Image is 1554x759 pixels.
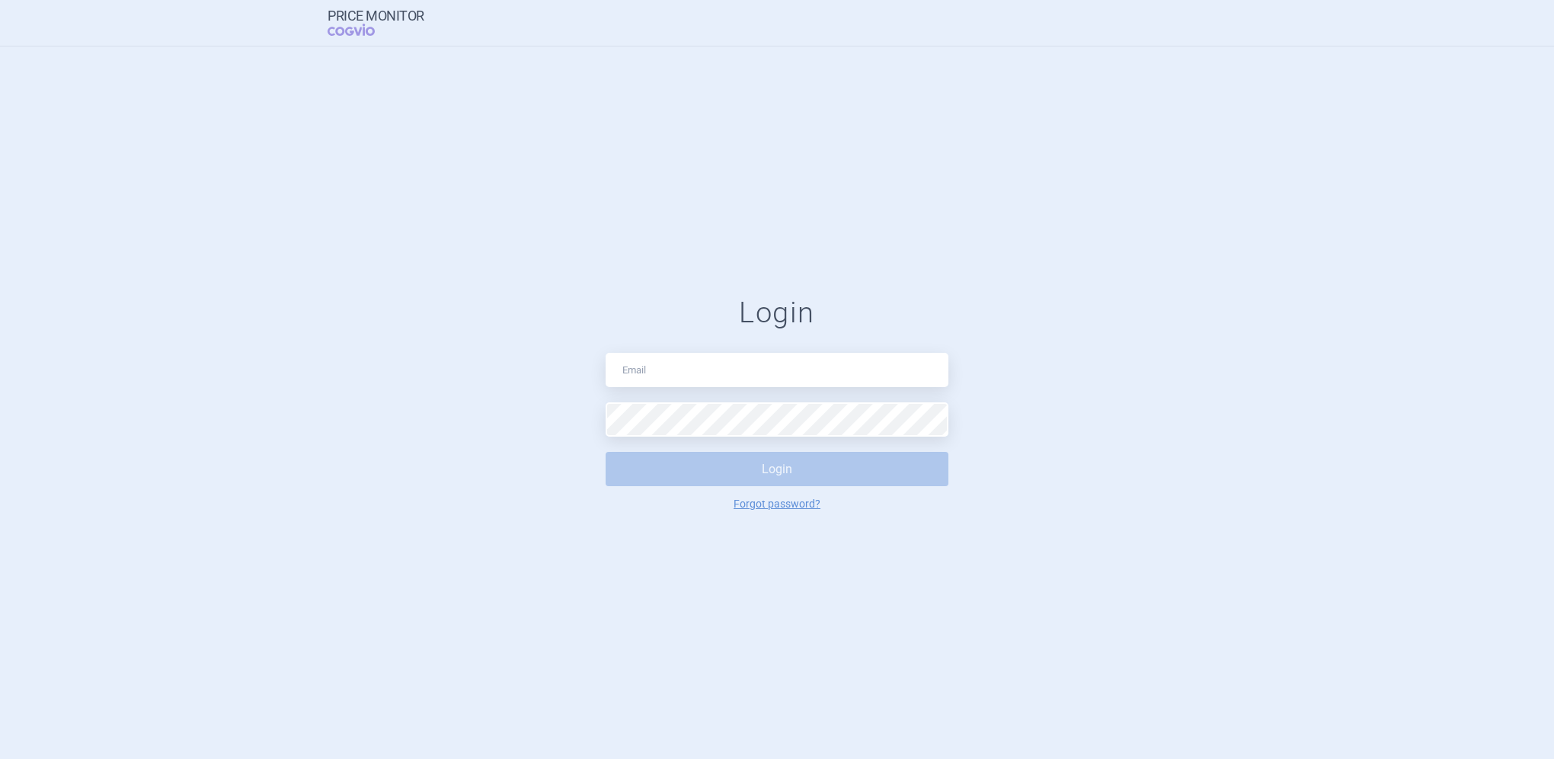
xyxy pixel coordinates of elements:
strong: Price Monitor [328,8,424,24]
button: Login [606,452,948,486]
a: Price MonitorCOGVIO [328,8,424,37]
a: Forgot password? [734,498,820,509]
h1: Login [606,296,948,331]
input: Email [606,353,948,387]
span: COGVIO [328,24,396,36]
